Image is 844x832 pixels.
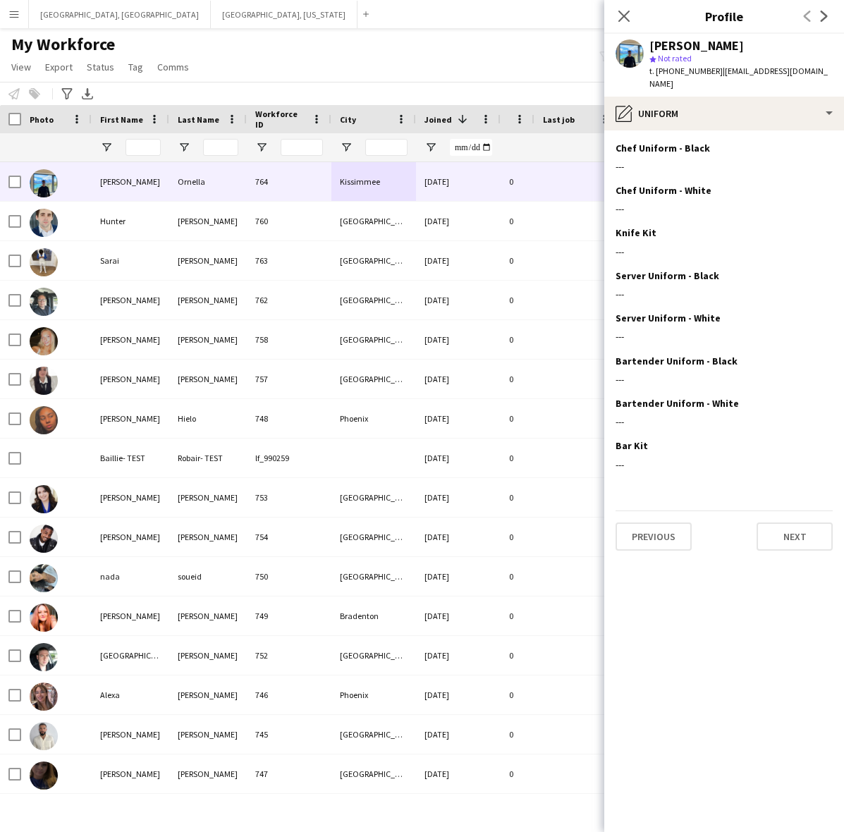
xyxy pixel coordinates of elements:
img: Sarai Smith [30,248,58,276]
div: 757 [247,360,331,398]
div: nada [92,557,169,596]
img: Stephen Benavides [30,288,58,316]
img: Alexa Hernandez [30,683,58,711]
div: 0 [501,478,534,517]
div: [PERSON_NAME] [92,281,169,319]
button: Next [757,522,833,551]
div: 0 [501,360,534,398]
div: [GEOGRAPHIC_DATA] [331,360,416,398]
span: City [340,114,356,125]
app-action-btn: Export XLSX [79,85,96,102]
div: Sarai [92,241,169,280]
div: 745 [247,715,331,754]
div: Hielo [169,399,247,438]
div: 0 [501,557,534,596]
img: Sydney Vainer [30,643,58,671]
h3: Bar Kit [616,439,648,452]
div: [PERSON_NAME] [92,320,169,359]
div: 764 [247,162,331,201]
a: Status [81,58,120,76]
div: --- [616,415,833,428]
img: Jose Rivera [30,722,58,750]
button: Open Filter Menu [255,141,268,154]
img: Callie Poerio [30,485,58,513]
span: First Name [100,114,143,125]
div: [PERSON_NAME] [92,518,169,556]
div: [PERSON_NAME] [92,754,169,793]
button: Open Filter Menu [340,141,353,154]
h3: Profile [604,7,844,25]
span: Last job [543,114,575,125]
span: t. [PHONE_NUMBER] [649,66,723,76]
span: View [11,61,31,73]
div: 0 [501,715,534,754]
h3: Chef Uniform - White [616,184,711,197]
span: | [EMAIL_ADDRESS][DOMAIN_NAME] [649,66,828,89]
span: Export [45,61,73,73]
div: Phoenix [331,399,416,438]
div: 749 [247,597,331,635]
img: Dionte Rembert [30,525,58,553]
div: --- [616,373,833,386]
img: Katrina Katrina [30,327,58,355]
div: [GEOGRAPHIC_DATA] [US_STATE] [331,241,416,280]
app-action-btn: Advanced filters [59,85,75,102]
div: [DATE] [416,399,501,438]
span: Comms [157,61,189,73]
input: Joined Filter Input [450,139,492,156]
span: My Workforce [11,34,115,55]
img: Alejandra Hielo [30,406,58,434]
div: [PERSON_NAME] [169,715,247,754]
div: [PERSON_NAME] [649,39,744,52]
div: 760 [247,202,331,240]
span: Tag [128,61,143,73]
div: 0 [501,320,534,359]
button: Previous [616,522,692,551]
h3: Knife Kit [616,226,656,239]
div: [PERSON_NAME] [169,518,247,556]
div: [DATE] [416,597,501,635]
a: Tag [123,58,149,76]
input: City Filter Input [365,139,408,156]
a: Comms [152,58,195,76]
h3: Server Uniform - White [616,312,721,324]
div: [DATE] [416,754,501,793]
div: [DATE] [416,636,501,675]
div: 746 [247,675,331,714]
div: 763 [247,241,331,280]
div: [DATE] [416,320,501,359]
button: Open Filter Menu [424,141,437,154]
div: [DATE] [416,439,501,477]
button: [GEOGRAPHIC_DATA], [US_STATE] [211,1,357,28]
button: [GEOGRAPHIC_DATA], [GEOGRAPHIC_DATA] [29,1,211,28]
div: [GEOGRAPHIC_DATA] [331,754,416,793]
div: [DATE] [416,518,501,556]
span: Workforce ID [255,109,306,130]
div: 0 [501,675,534,714]
span: Status [87,61,114,73]
div: [PERSON_NAME] [169,281,247,319]
div: [GEOGRAPHIC_DATA] [92,636,169,675]
img: Shannon Jacobs [30,604,58,632]
img: Karen Esparza [30,761,58,790]
div: lf_990259 [247,439,331,477]
div: --- [616,160,833,173]
div: Bradenton [331,597,416,635]
input: Workforce ID Filter Input [281,139,323,156]
div: [GEOGRAPHIC_DATA] [331,281,416,319]
input: First Name Filter Input [126,139,161,156]
a: Export [39,58,78,76]
div: [DATE] [416,202,501,240]
div: Kissimmee [331,162,416,201]
div: [PERSON_NAME] [169,241,247,280]
span: Last Name [178,114,219,125]
img: Sabrina Panozzo [30,367,58,395]
div: [DATE] [416,360,501,398]
div: 0 [501,754,534,793]
div: 762 [247,281,331,319]
div: [DATE] [416,281,501,319]
div: [PERSON_NAME] [169,478,247,517]
div: 758 [247,320,331,359]
h3: Bartender Uniform - White [616,397,739,410]
div: 0 [501,439,534,477]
